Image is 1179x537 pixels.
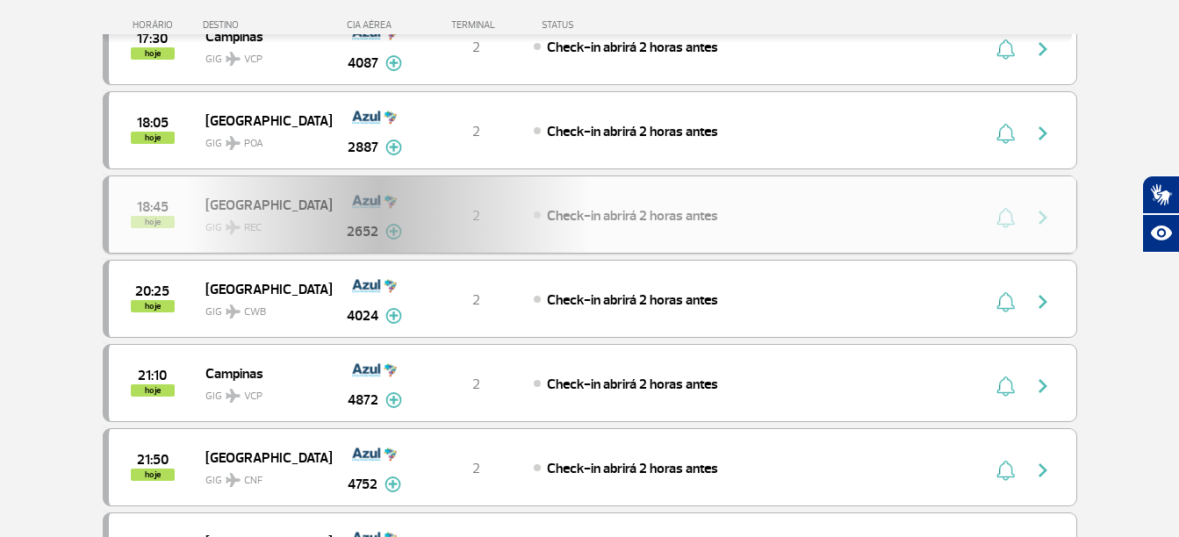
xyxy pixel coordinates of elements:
img: destiny_airplane.svg [226,52,241,66]
span: 2 [472,291,480,309]
span: [GEOGRAPHIC_DATA] [205,446,318,469]
span: GIG [205,295,318,320]
span: Check-in abrirá 2 horas antes [547,460,718,477]
img: mais-info-painel-voo.svg [385,55,402,71]
img: sino-painel-voo.svg [996,123,1015,144]
span: GIG [205,463,318,489]
span: 4872 [348,390,378,411]
span: 2025-09-26 21:10:00 [138,369,167,382]
span: 2 [472,376,480,393]
div: CIA AÉREA [331,19,419,31]
span: hoje [131,469,175,481]
span: 2025-09-26 18:05:00 [137,117,169,129]
div: DESTINO [203,19,331,31]
img: seta-direita-painel-voo.svg [1032,39,1053,60]
span: hoje [131,47,175,60]
div: HORÁRIO [108,19,204,31]
img: seta-direita-painel-voo.svg [1032,460,1053,481]
img: mais-info-painel-voo.svg [385,476,401,492]
button: Abrir recursos assistivos. [1142,214,1179,253]
span: hoje [131,300,175,312]
span: 2025-09-26 20:25:00 [135,285,169,297]
span: 4087 [348,53,378,74]
img: sino-painel-voo.svg [996,460,1015,481]
span: 2 [472,123,480,140]
img: mais-info-painel-voo.svg [385,308,402,324]
span: CNF [244,473,262,489]
img: sino-painel-voo.svg [996,376,1015,397]
span: 4752 [348,474,377,495]
img: seta-direita-painel-voo.svg [1032,123,1053,144]
div: TERMINAL [419,19,533,31]
button: Abrir tradutor de língua de sinais. [1142,175,1179,214]
div: STATUS [533,19,676,31]
span: hoje [131,132,175,144]
span: [GEOGRAPHIC_DATA] [205,109,318,132]
span: 2 [472,39,480,56]
img: destiny_airplane.svg [226,304,241,319]
img: destiny_airplane.svg [226,136,241,150]
span: 4024 [347,305,378,326]
span: CWB [244,304,266,320]
span: GIG [205,379,318,405]
span: VCP [244,52,262,68]
img: seta-direita-painel-voo.svg [1032,291,1053,312]
span: Check-in abrirá 2 horas antes [547,39,718,56]
span: Check-in abrirá 2 horas antes [547,291,718,309]
img: sino-painel-voo.svg [996,39,1015,60]
span: Check-in abrirá 2 horas antes [547,123,718,140]
span: POA [244,136,263,152]
span: [GEOGRAPHIC_DATA] [205,277,318,300]
span: 2025-09-26 17:30:00 [137,32,168,45]
span: Campinas [205,362,318,384]
div: Plugin de acessibilidade da Hand Talk. [1142,175,1179,253]
span: VCP [244,389,262,405]
img: sino-painel-voo.svg [996,291,1015,312]
img: mais-info-painel-voo.svg [385,392,402,408]
span: hoje [131,384,175,397]
img: seta-direita-painel-voo.svg [1032,376,1053,397]
span: Check-in abrirá 2 horas antes [547,376,718,393]
img: destiny_airplane.svg [226,389,241,403]
span: 2887 [348,137,378,158]
img: mais-info-painel-voo.svg [385,140,402,155]
img: destiny_airplane.svg [226,473,241,487]
span: GIG [205,42,318,68]
span: GIG [205,126,318,152]
span: 2 [472,460,480,477]
span: 2025-09-26 21:50:00 [137,454,169,466]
